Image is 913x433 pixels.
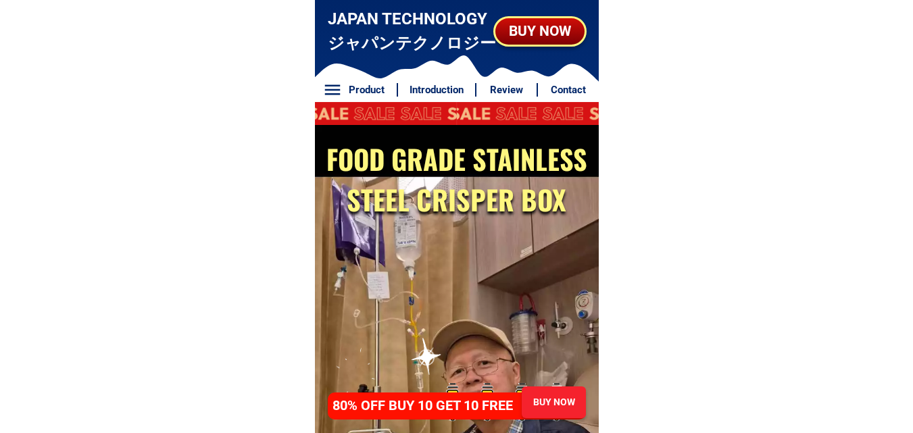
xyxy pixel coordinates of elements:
div: BUY NOW [493,20,586,43]
h6: Product [343,82,389,98]
h6: Review [484,82,530,98]
h4: 80% OFF BUY 10 GET 10 FREE [332,395,527,415]
div: BUY NOW [520,395,587,410]
h6: Contact [545,82,591,98]
h3: JAPAN TECHNOLOGY ジャパンテクノロジー [328,7,497,55]
h6: Introduction [405,82,468,98]
h2: FOOD GRADE STAINLESS STEEL CRISPER BOX [319,138,594,220]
